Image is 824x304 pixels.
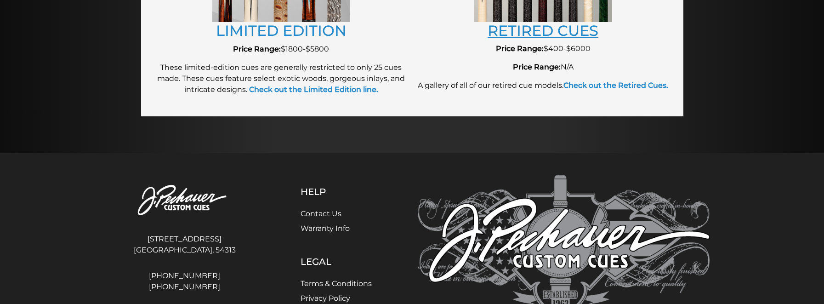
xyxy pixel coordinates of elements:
[114,270,255,281] a: [PHONE_NUMBER]
[488,22,598,40] a: RETIRED CUES
[114,230,255,259] address: [STREET_ADDRESS] [GEOGRAPHIC_DATA], 54313
[563,81,668,90] a: Check out the Retired Cues.
[301,256,372,267] h5: Legal
[417,62,670,73] p: N/A
[233,45,281,53] strong: Price Range:
[417,43,670,54] p: $400-$6000
[301,294,350,303] a: Privacy Policy
[249,85,378,94] strong: Check out the Limited Edition line.
[301,279,372,288] a: Terms & Conditions
[513,63,561,71] strong: Price Range:
[114,175,255,226] img: Pechauer Custom Cues
[155,62,408,95] p: These limited-edition cues are generally restricted to only 25 cues made. These cues feature sele...
[155,44,408,55] p: $1800-$5800
[496,44,544,53] strong: Price Range:
[247,85,378,94] a: Check out the Limited Edition line.
[216,22,347,40] a: LIMITED EDITION
[417,80,670,91] p: A gallery of all of our retired cue models.
[114,281,255,293] a: [PHONE_NUMBER]
[301,224,350,233] a: Warranty Info
[301,186,372,197] h5: Help
[301,209,341,218] a: Contact Us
